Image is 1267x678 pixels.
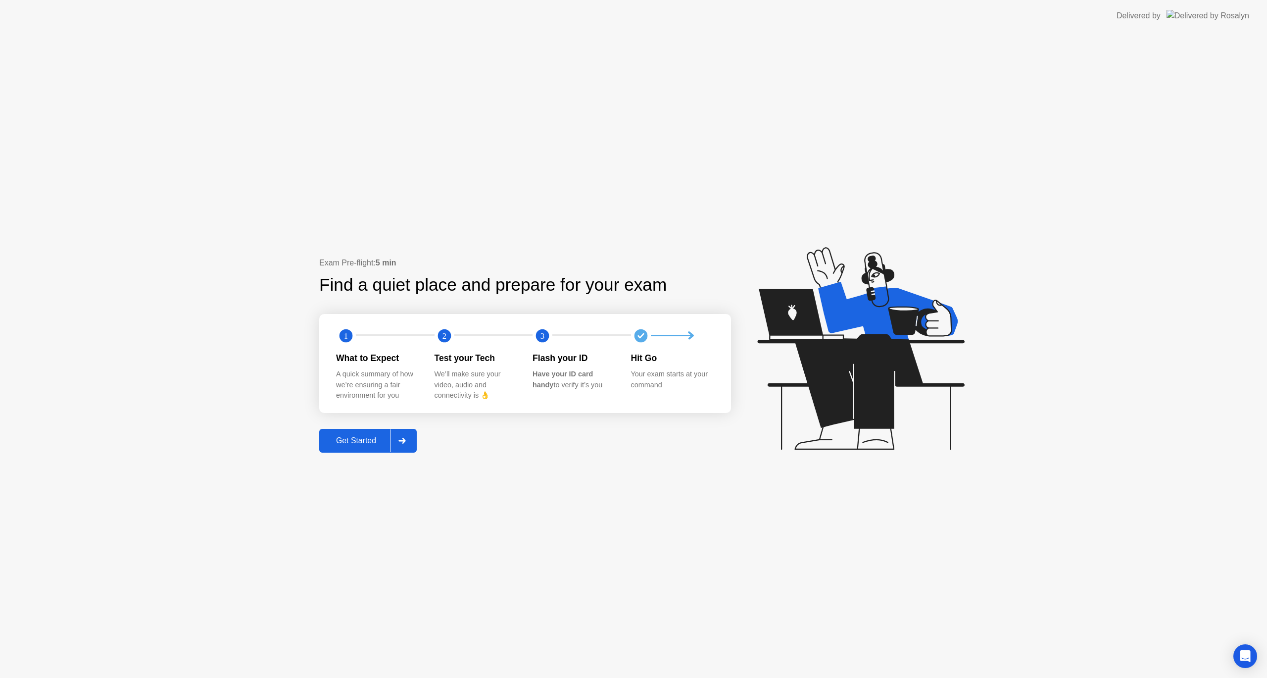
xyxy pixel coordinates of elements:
div: What to Expect [336,352,419,365]
div: Exam Pre-flight: [319,257,731,269]
img: Delivered by Rosalyn [1167,10,1249,21]
text: 3 [540,331,544,340]
button: Get Started [319,429,417,453]
div: Test your Tech [435,352,517,365]
div: Delivered by [1117,10,1161,22]
div: Your exam starts at your command [631,369,714,390]
div: to verify it’s you [533,369,615,390]
b: Have your ID card handy [533,370,593,389]
div: Get Started [322,436,390,445]
div: Hit Go [631,352,714,365]
div: We’ll make sure your video, audio and connectivity is 👌 [435,369,517,401]
div: A quick summary of how we’re ensuring a fair environment for you [336,369,419,401]
div: Find a quiet place and prepare for your exam [319,272,668,298]
div: Open Intercom Messenger [1233,644,1257,668]
text: 2 [442,331,446,340]
div: Flash your ID [533,352,615,365]
b: 5 min [376,259,396,267]
text: 1 [344,331,348,340]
